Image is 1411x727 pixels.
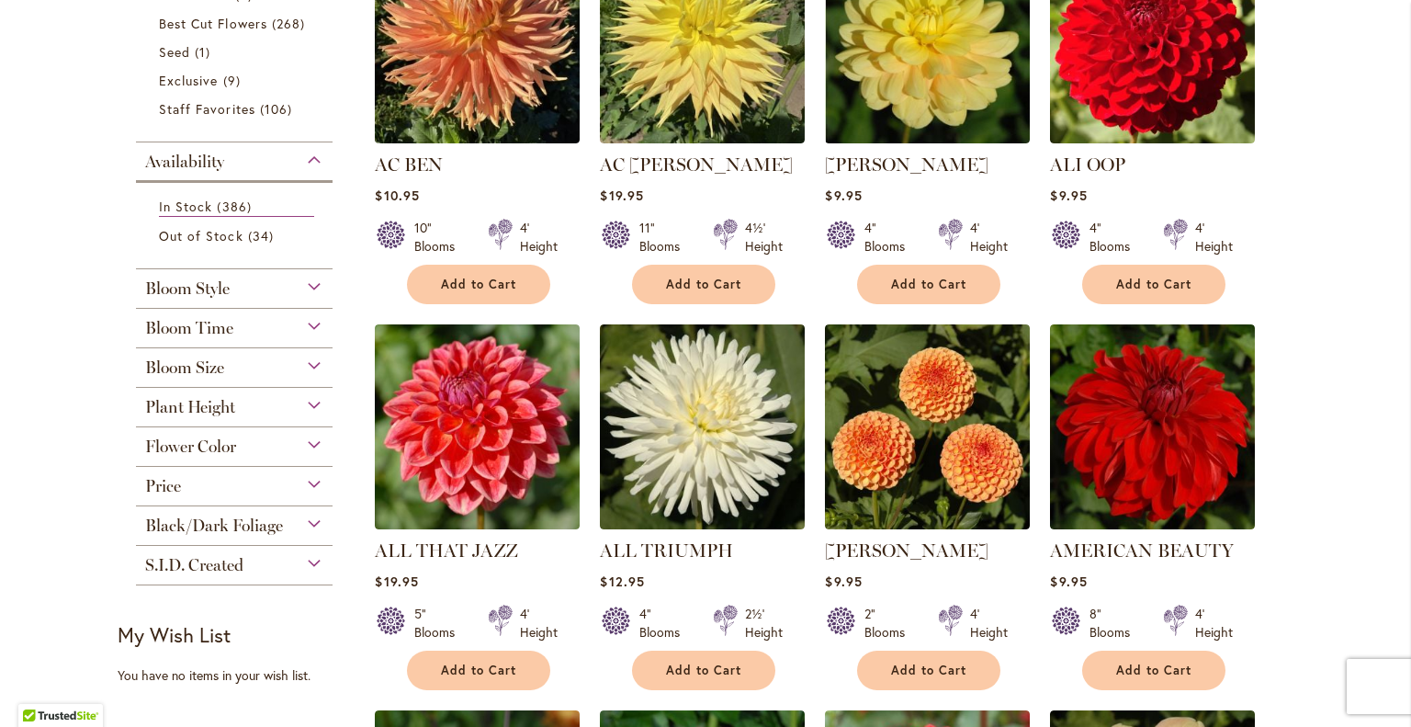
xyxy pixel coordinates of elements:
[375,153,443,176] a: AC BEN
[145,437,236,457] span: Flower Color
[145,397,235,417] span: Plant Height
[600,187,643,204] span: $19.95
[145,278,230,299] span: Bloom Style
[1050,153,1125,176] a: ALI OOP
[600,540,733,562] a: ALL TRIUMPH
[1050,573,1087,590] span: $9.95
[1089,219,1141,256] div: 4" Blooms
[1195,605,1233,642] div: 4' Height
[375,324,580,529] img: ALL THAT JAZZ
[145,152,224,172] span: Availability
[260,99,297,119] span: 106
[159,43,190,61] span: Seed
[857,265,1000,304] button: Add to Cart
[159,100,255,118] span: Staff Favorites
[891,663,966,678] span: Add to Cart
[970,219,1008,256] div: 4' Height
[825,187,862,204] span: $9.95
[1082,265,1225,304] button: Add to Cart
[159,197,314,217] a: In Stock 386
[145,318,233,338] span: Bloom Time
[159,198,212,215] span: In Stock
[375,540,518,562] a: ALL THAT JAZZ
[159,227,243,244] span: Out of Stock
[600,130,805,147] a: AC Jeri
[272,14,310,33] span: 268
[520,605,558,642] div: 4' Height
[1089,605,1141,642] div: 8" Blooms
[520,219,558,256] div: 4' Height
[145,476,181,496] span: Price
[825,516,1030,533] a: AMBER QUEEN
[195,42,215,62] span: 1
[159,99,314,119] a: Staff Favorites
[375,187,419,204] span: $10.95
[745,219,783,256] div: 4½' Height
[600,573,644,590] span: $12.95
[375,130,580,147] a: AC BEN
[825,130,1030,147] a: AHOY MATEY
[14,662,65,713] iframe: Launch Accessibility Center
[1116,277,1191,292] span: Add to Cart
[639,605,691,642] div: 4" Blooms
[891,277,966,292] span: Add to Cart
[159,14,314,33] a: Best Cut Flowers
[857,651,1000,690] button: Add to Cart
[223,71,245,90] span: 9
[375,516,580,533] a: ALL THAT JAZZ
[632,651,775,690] button: Add to Cart
[1195,219,1233,256] div: 4' Height
[666,277,741,292] span: Add to Cart
[1082,651,1225,690] button: Add to Cart
[414,605,466,642] div: 5" Blooms
[745,605,783,642] div: 2½' Height
[118,621,231,648] strong: My Wish List
[864,219,916,256] div: 4" Blooms
[1050,324,1255,529] img: AMERICAN BEAUTY
[825,573,862,590] span: $9.95
[825,153,988,176] a: [PERSON_NAME]
[639,219,691,256] div: 11" Blooms
[970,605,1008,642] div: 4' Height
[825,540,988,562] a: [PERSON_NAME]
[118,666,363,685] div: You have no items in your wish list.
[407,265,550,304] button: Add to Cart
[825,324,1030,529] img: AMBER QUEEN
[159,71,314,90] a: Exclusive
[600,516,805,533] a: ALL TRIUMPH
[248,226,278,245] span: 34
[159,72,218,89] span: Exclusive
[145,358,224,378] span: Bloom Size
[159,226,314,245] a: Out of Stock 34
[600,324,805,529] img: ALL TRIUMPH
[1116,663,1191,678] span: Add to Cart
[1050,187,1087,204] span: $9.95
[1050,540,1234,562] a: AMERICAN BEAUTY
[375,573,418,590] span: $19.95
[441,277,516,292] span: Add to Cart
[159,15,267,32] span: Best Cut Flowers
[1050,130,1255,147] a: ALI OOP
[864,605,916,642] div: 2" Blooms
[145,555,243,575] span: S.I.D. Created
[666,663,741,678] span: Add to Cart
[1050,516,1255,533] a: AMERICAN BEAUTY
[145,516,283,536] span: Black/Dark Foliage
[441,663,516,678] span: Add to Cart
[632,265,775,304] button: Add to Cart
[159,42,314,62] a: Seed
[600,153,793,176] a: AC [PERSON_NAME]
[414,219,466,256] div: 10" Blooms
[407,651,550,690] button: Add to Cart
[217,197,255,216] span: 386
